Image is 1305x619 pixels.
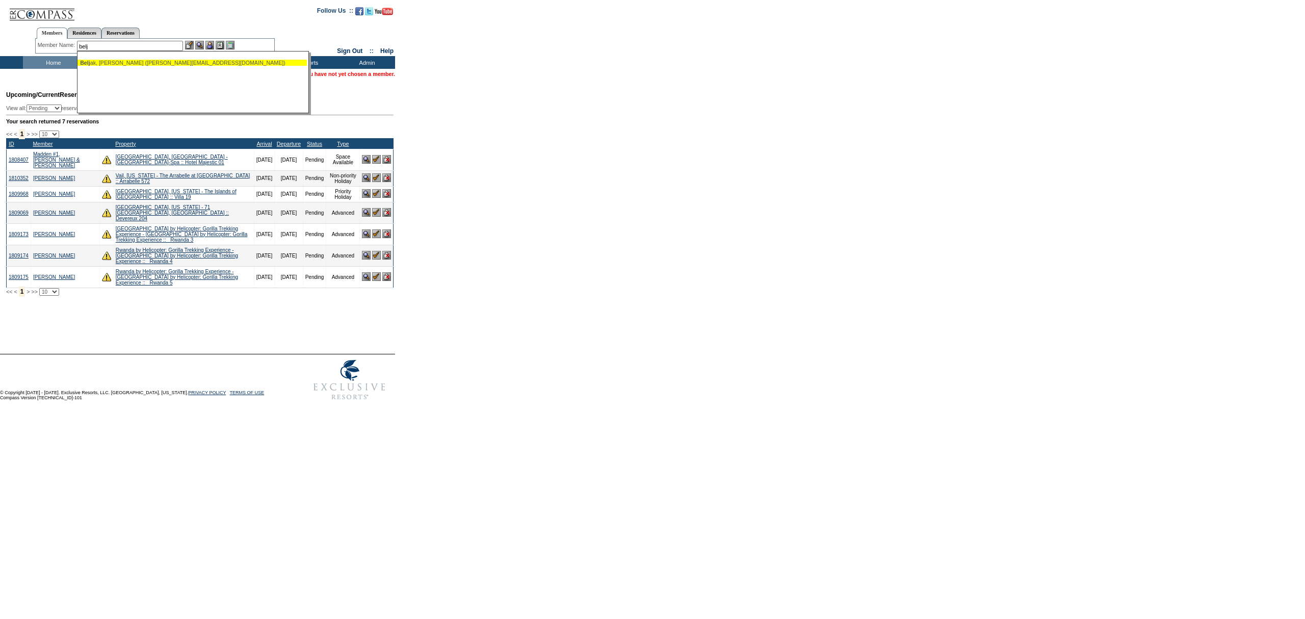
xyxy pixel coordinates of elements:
[9,157,29,163] a: 1808407
[375,10,393,16] a: Subscribe to our YouTube Channel
[195,41,204,49] img: View
[19,129,25,139] span: 1
[9,141,14,147] a: ID
[375,8,393,15] img: Subscribe to our YouTube Channel
[14,289,17,295] span: <
[33,175,75,181] a: [PERSON_NAME]
[9,175,29,181] a: 1810352
[372,208,381,217] img: Confirm Reservation
[304,354,395,405] img: Exclusive Resorts
[303,223,326,245] td: Pending
[355,7,363,15] img: Become our fan on Facebook
[362,272,371,281] img: View Reservation
[80,60,304,66] div: ak, [PERSON_NAME] ([PERSON_NAME][EMAIL_ADDRESS][DOMAIN_NAME])
[27,289,30,295] span: >
[19,287,25,297] span: 1
[326,202,360,223] td: Advanced
[275,149,303,170] td: [DATE]
[326,245,360,266] td: Advanced
[23,56,82,69] td: Home
[9,191,29,197] a: 1809968
[382,208,391,217] img: Cancel Reservation
[254,149,274,170] td: [DATE]
[14,131,17,137] span: <
[6,91,98,98] span: Reservations
[205,41,214,49] img: Impersonate
[362,208,371,217] img: View Reservation
[226,41,234,49] img: b_calculator.gif
[326,223,360,245] td: Advanced
[275,170,303,186] td: [DATE]
[33,151,80,168] a: Madden #1, [PERSON_NAME] & [PERSON_NAME]
[382,189,391,198] img: Cancel Reservation
[275,266,303,288] td: [DATE]
[116,269,238,286] a: Rwanda by Helicopter: Gorilla Trekking Experience - [GEOGRAPHIC_DATA] by Helicopter: Gorilla Trek...
[307,141,322,147] a: Status
[185,41,194,49] img: b_edit.gif
[33,191,75,197] a: [PERSON_NAME]
[101,28,140,38] a: Reservations
[382,272,391,281] img: Cancel Reservation
[6,131,12,137] span: <<
[337,47,362,55] a: Sign Out
[9,210,29,216] a: 1809069
[256,141,272,147] a: Arrival
[326,186,360,202] td: Priority Holiday
[116,173,250,184] a: Vail, [US_STATE] - The Arrabelle at [GEOGRAPHIC_DATA] :: Arrabelle 572
[116,204,229,221] a: [GEOGRAPHIC_DATA], [US_STATE] - 71 [GEOGRAPHIC_DATA], [GEOGRAPHIC_DATA] :: Devereux 204
[303,202,326,223] td: Pending
[275,223,303,245] td: [DATE]
[102,208,111,217] img: There are insufficient days and/or tokens to cover this reservation
[216,41,224,49] img: Reservations
[33,141,53,147] a: Member
[317,6,353,18] td: Follow Us ::
[33,274,75,280] a: [PERSON_NAME]
[37,28,68,39] a: Members
[365,10,373,16] a: Follow us on Twitter
[362,173,371,182] img: View Reservation
[372,251,381,260] img: Confirm Reservation
[382,155,391,164] img: Cancel Reservation
[380,47,394,55] a: Help
[102,155,111,164] img: There are insufficient days and/or tokens to cover this reservation
[102,251,111,260] img: There are insufficient days and/or tokens to cover this reservation
[362,155,371,164] img: View Reservation
[254,266,274,288] td: [DATE]
[188,390,226,395] a: PRIVACY POLICY
[382,229,391,238] img: Cancel Reservation
[303,266,326,288] td: Pending
[326,149,360,170] td: Space Available
[9,253,29,259] a: 1809174
[33,231,75,237] a: [PERSON_NAME]
[116,247,238,264] a: Rwanda by Helicopter: Gorilla Trekking Experience - [GEOGRAPHIC_DATA] by Helicopter: Gorilla Trek...
[254,245,274,266] td: [DATE]
[275,245,303,266] td: [DATE]
[275,202,303,223] td: [DATE]
[277,141,301,147] a: Departure
[102,229,111,239] img: There are insufficient days and/or tokens to cover this reservation
[27,131,30,137] span: >
[372,229,381,238] img: Confirm Reservation
[6,118,394,124] div: Your search returned 7 reservations
[33,253,75,259] a: [PERSON_NAME]
[336,56,395,69] td: Admin
[116,189,237,200] a: [GEOGRAPHIC_DATA], [US_STATE] - The Islands of [GEOGRAPHIC_DATA] :: Villa 19
[116,154,228,165] a: [GEOGRAPHIC_DATA], [GEOGRAPHIC_DATA] - [GEOGRAPHIC_DATA]-Spa :: Hotel Majestic 01
[9,274,29,280] a: 1809175
[326,170,360,186] td: Non-priority Holiday
[6,289,12,295] span: <<
[38,41,77,49] div: Member Name:
[6,91,60,98] span: Upcoming/Current
[102,190,111,199] img: There are insufficient days and/or tokens to cover this reservation
[102,272,111,281] img: There are insufficient days and/or tokens to cover this reservation
[337,141,349,147] a: Type
[372,173,381,182] img: Confirm Reservation
[9,231,29,237] a: 1809173
[254,186,274,202] td: [DATE]
[254,223,274,245] td: [DATE]
[303,170,326,186] td: Pending
[303,245,326,266] td: Pending
[102,174,111,183] img: There are insufficient days and/or tokens to cover this reservation
[362,251,371,260] img: View Reservation
[326,266,360,288] td: Advanced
